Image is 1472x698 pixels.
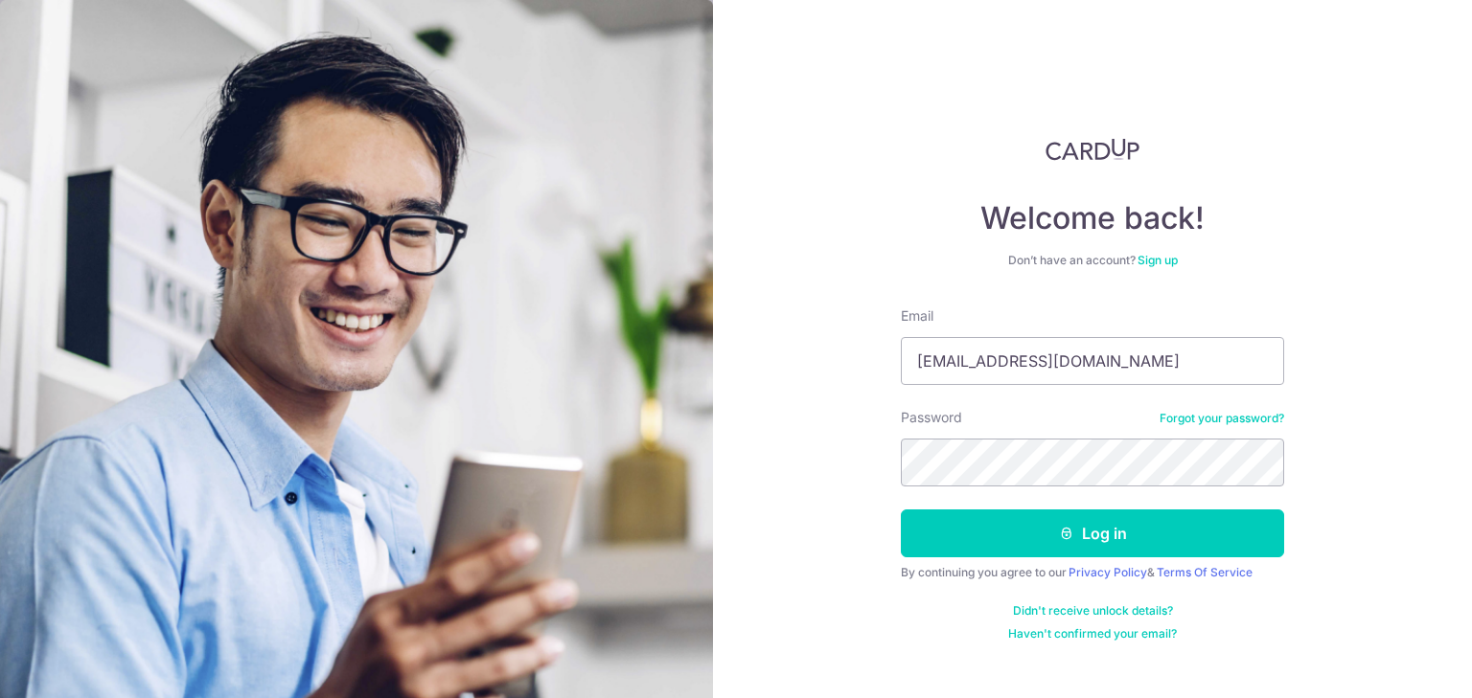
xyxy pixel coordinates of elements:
[901,199,1284,237] h4: Welcome back!
[1157,565,1253,579] a: Terms Of Service
[1008,626,1177,642] a: Haven't confirmed your email?
[901,408,962,427] label: Password
[901,509,1284,557] button: Log in
[901,306,933,326] label: Email
[901,337,1284,385] input: Enter your Email
[1069,565,1147,579] a: Privacy Policy
[901,565,1284,580] div: By continuing you agree to our &
[1160,411,1284,426] a: Forgot your password?
[1013,603,1173,619] a: Didn't receive unlock details?
[1138,253,1178,267] a: Sign up
[901,253,1284,268] div: Don’t have an account?
[1046,138,1139,161] img: CardUp Logo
